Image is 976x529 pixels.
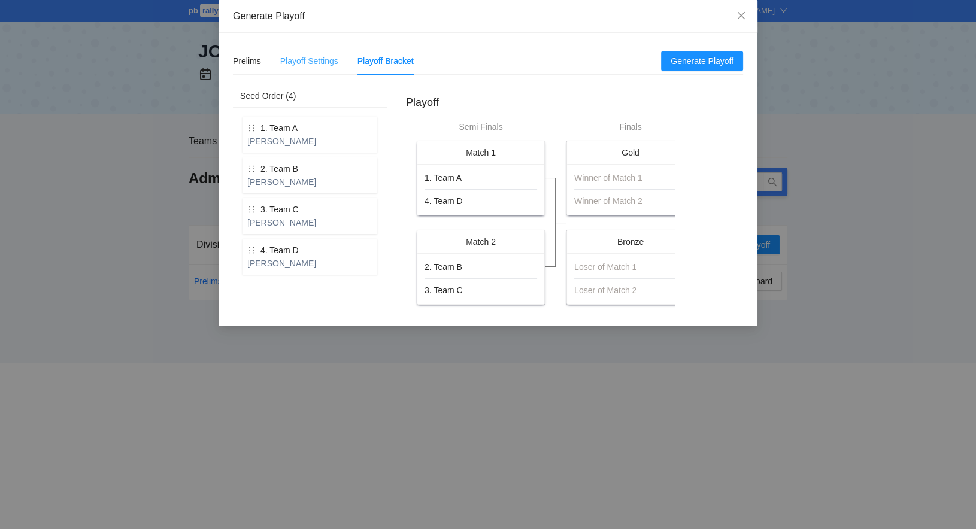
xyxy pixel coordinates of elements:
span: close [736,11,746,20]
div: Generate Playoff [233,10,743,23]
div: 4. Team D [425,194,463,208]
div: 2. Team B [425,260,462,273]
div: Winner of Match 1 [574,171,642,184]
div: Semi Finals [406,120,556,133]
div: Match 1 [425,141,537,164]
div: Loser of Match 1 [574,260,636,273]
div: [PERSON_NAME] [247,175,372,189]
div: Seed Order (4) [240,84,380,107]
div: Finals [556,120,705,133]
span: holder [247,246,256,254]
div: Loser of Match 2 [574,284,636,297]
div: 4. Team D [260,244,299,257]
div: Gold [574,141,687,164]
div: Prelims [233,54,261,68]
span: holder [247,165,256,173]
div: 1. Team A [260,121,298,135]
div: Playoff [406,84,675,120]
span: holder [247,205,256,214]
div: 2. Team B [260,162,298,175]
div: Winner of Match 2 [574,194,642,208]
span: Generate Playoff [671,54,733,68]
span: holder [247,124,256,132]
div: Playoff Settings [280,54,338,68]
div: Bronze [574,230,687,253]
div: [PERSON_NAME] [247,257,372,270]
div: Match 2 [425,230,537,253]
div: [PERSON_NAME] [247,216,372,229]
div: 3. Team C [425,284,463,297]
button: Generate Playoff [661,51,743,71]
div: 3. Team C [260,203,299,216]
div: 1. Team A [425,171,462,184]
div: Playoff Bracket [357,54,414,68]
div: [PERSON_NAME] [247,135,372,148]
